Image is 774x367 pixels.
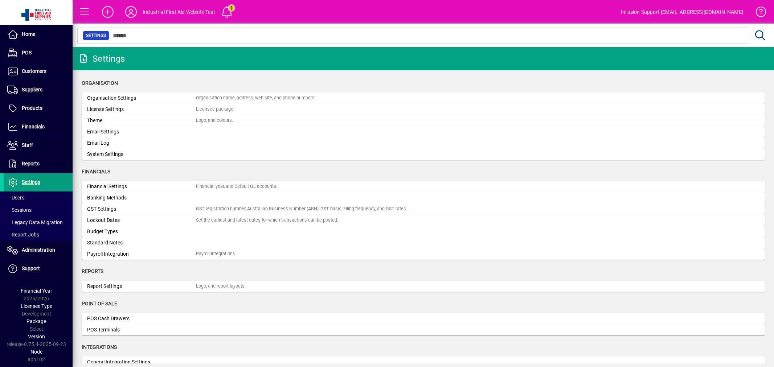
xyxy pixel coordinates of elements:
[4,216,73,228] a: Legacy Data Migration
[7,207,32,213] span: Sessions
[96,5,119,18] button: Add
[87,183,196,190] div: Financial Settings
[4,136,73,154] a: Staff
[87,217,196,224] div: Lockout Dates
[196,251,235,257] div: Payroll Integrations
[82,115,765,126] a: ThemeLogo, and colours.
[22,161,40,166] span: Reports
[82,268,103,274] span: Reports
[21,303,52,309] span: Licensee Type
[196,106,234,113] div: Licensee package.
[196,183,277,190] div: Financial year, and Default GL accounts.
[87,139,196,147] div: Email Log
[87,358,196,366] div: General Integration Settings
[4,25,73,44] a: Home
[82,192,765,203] a: Banking Methods
[196,283,246,290] div: Logo, and report layouts.
[82,126,765,137] a: Email Settings
[87,205,196,213] div: GST Settings
[22,179,40,185] span: Settings
[82,344,117,350] span: Integrations
[22,124,45,129] span: Financials
[7,232,39,238] span: Report Jobs
[4,118,73,136] a: Financials
[26,318,46,324] span: Package
[87,228,196,235] div: Budget Types
[21,288,52,294] span: Financial Year
[82,281,765,292] a: Report SettingsLogo, and report layouts.
[4,62,73,81] a: Customers
[196,217,338,224] div: Set the earliest and latest dates for which transactions can be posted.
[82,248,765,260] a: Payroll IntegrationPayroll Integrations
[87,194,196,202] div: Banking Methods
[4,204,73,216] a: Sessions
[196,95,316,102] div: Organisation name, address, web site, and phone numbers.
[196,206,407,213] div: GST registration number, Australian Business Number (ABN), GST basis, Filing frequency, and GST r...
[621,6,743,18] div: Infusion Support [EMAIL_ADDRESS][DOMAIN_NAME]
[22,31,35,37] span: Home
[87,117,196,124] div: Theme
[143,6,215,18] div: Industrial First Aid Website Test
[30,349,42,355] span: Node
[196,117,233,124] div: Logo, and colours.
[82,104,765,115] a: License SettingsLicensee package.
[86,32,106,39] span: Settings
[22,68,46,74] span: Customers
[87,106,196,113] div: License Settings
[87,283,196,290] div: Report Settings
[82,169,110,174] span: Financials
[87,150,196,158] div: System Settings
[82,92,765,104] a: Organisation SettingsOrganisation name, address, web site, and phone numbers.
[87,239,196,247] div: Standard Notes
[22,87,42,92] span: Suppliers
[82,301,117,306] span: Point of Sale
[87,94,196,102] div: Organisation Settings
[87,326,196,334] div: POS Terminals
[22,247,55,253] span: Administration
[28,334,45,339] span: Version
[87,315,196,322] div: POS Cash Drawers
[87,250,196,258] div: Payroll Integration
[4,155,73,173] a: Reports
[82,203,765,215] a: GST SettingsGST registration number, Australian Business Number (ABN), GST basis, Filing frequenc...
[82,324,765,335] a: POS Terminals
[7,219,63,225] span: Legacy Data Migration
[78,53,125,65] div: Settings
[7,195,24,201] span: Users
[82,181,765,192] a: Financial SettingsFinancial year, and Default GL accounts.
[22,142,33,148] span: Staff
[82,226,765,237] a: Budget Types
[22,50,32,55] span: POS
[82,313,765,324] a: POS Cash Drawers
[4,81,73,99] a: Suppliers
[82,80,118,86] span: Organisation
[82,237,765,248] a: Standard Notes
[750,1,765,25] a: Knowledge Base
[4,228,73,241] a: Report Jobs
[4,99,73,117] a: Products
[119,5,143,18] button: Profile
[4,260,73,278] a: Support
[82,149,765,160] a: System Settings
[4,241,73,259] a: Administration
[22,265,40,271] span: Support
[87,128,196,136] div: Email Settings
[4,191,73,204] a: Users
[82,215,765,226] a: Lockout DatesSet the earliest and latest dates for which transactions can be posted.
[4,44,73,62] a: POS
[22,105,42,111] span: Products
[82,137,765,149] a: Email Log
